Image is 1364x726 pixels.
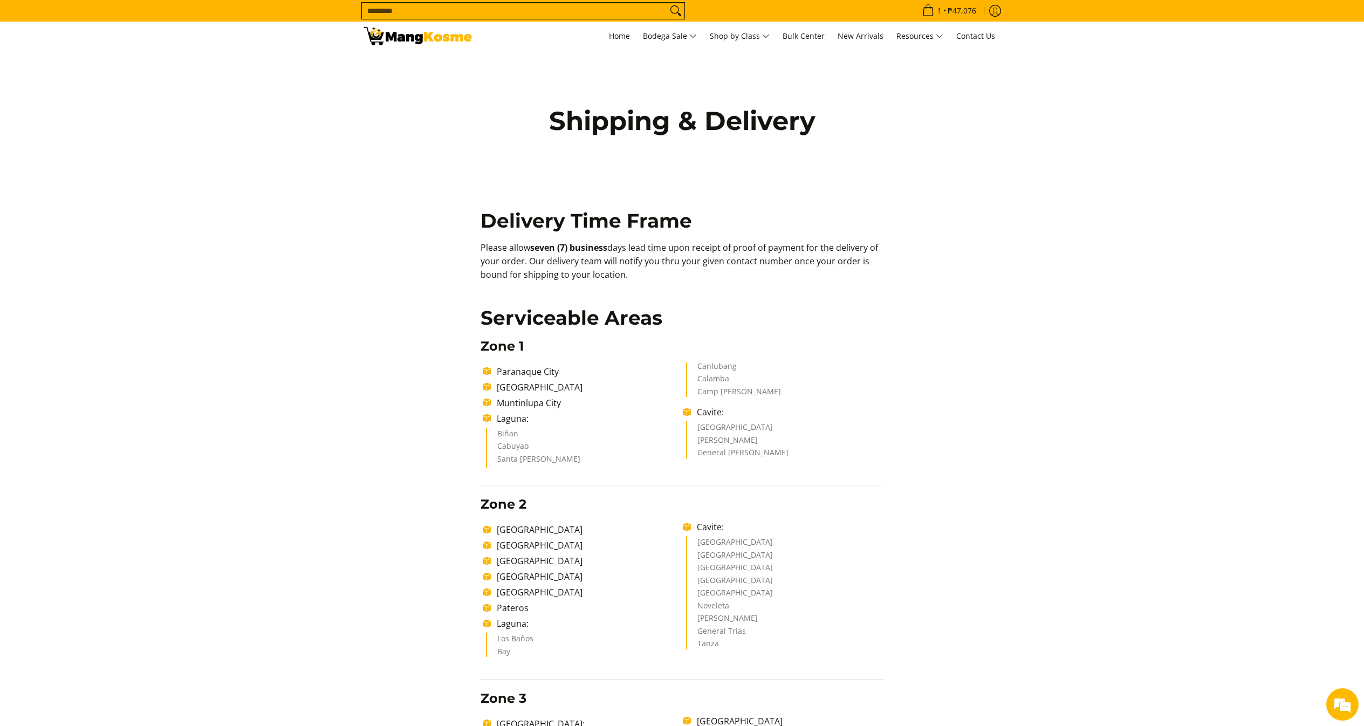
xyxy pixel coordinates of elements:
[526,105,839,137] h1: Shipping & Delivery
[891,22,949,51] a: Resources
[530,242,607,254] b: seven (7) business
[697,436,873,449] li: [PERSON_NAME]
[638,22,702,51] a: Bodega Sale
[697,627,873,640] li: General Trias
[604,22,635,51] a: Home
[697,449,873,458] li: General [PERSON_NAME]
[481,306,883,330] h2: Serviceable Areas
[697,589,873,602] li: [GEOGRAPHIC_DATA]
[783,31,825,41] span: Bulk Center
[697,388,873,398] li: Camp [PERSON_NAME]
[491,396,683,409] li: Muntinlupa City
[491,554,683,567] li: [GEOGRAPHIC_DATA]
[481,241,883,292] p: Please allow days lead time upon receipt of proof of payment for the delivery of your order. Our ...
[497,635,673,648] li: Los Baños
[956,31,995,41] span: Contact Us
[777,22,830,51] a: Bulk Center
[697,564,873,577] li: [GEOGRAPHIC_DATA]
[697,423,873,436] li: [GEOGRAPHIC_DATA]
[691,406,883,419] li: Cavite:
[667,3,684,19] button: Search
[697,362,873,375] li: Canlubang
[491,381,683,394] li: [GEOGRAPHIC_DATA]
[697,538,873,551] li: [GEOGRAPHIC_DATA]
[481,338,883,354] h3: Zone 1
[491,601,683,614] li: Pateros
[481,496,883,512] h3: Zone 2
[838,31,883,41] span: New Arrivals
[919,5,979,17] span: •
[497,442,673,455] li: Cabuyao
[481,690,883,707] h3: Zone 3
[491,617,683,630] li: Laguna:
[832,22,889,51] a: New Arrivals
[481,209,883,233] h2: Delivery Time Frame
[697,640,873,649] li: Tanza
[364,27,472,45] img: Shipping &amp; Delivery Page l Mang Kosme: Home Appliances Warehouse Sale!
[697,375,873,388] li: Calamba
[497,648,673,657] li: Bay
[691,520,883,533] li: Cavite:
[491,412,683,425] li: Laguna:
[491,539,683,552] li: [GEOGRAPHIC_DATA]
[946,7,978,15] span: ₱47,076
[697,577,873,590] li: [GEOGRAPHIC_DATA]
[483,22,1000,51] nav: Main Menu
[497,430,673,443] li: Biñan
[497,455,673,468] li: Santa [PERSON_NAME]
[704,22,775,51] a: Shop by Class
[697,551,873,564] li: [GEOGRAPHIC_DATA]
[710,30,770,43] span: Shop by Class
[697,602,873,615] li: Noveleta
[491,523,683,536] li: [GEOGRAPHIC_DATA]
[643,30,697,43] span: Bodega Sale
[491,586,683,599] li: [GEOGRAPHIC_DATA]
[896,30,943,43] span: Resources
[609,31,630,41] span: Home
[951,22,1000,51] a: Contact Us
[697,614,873,627] li: [PERSON_NAME]
[936,7,943,15] span: 1
[491,570,683,583] li: [GEOGRAPHIC_DATA]
[497,366,559,378] span: Paranaque City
